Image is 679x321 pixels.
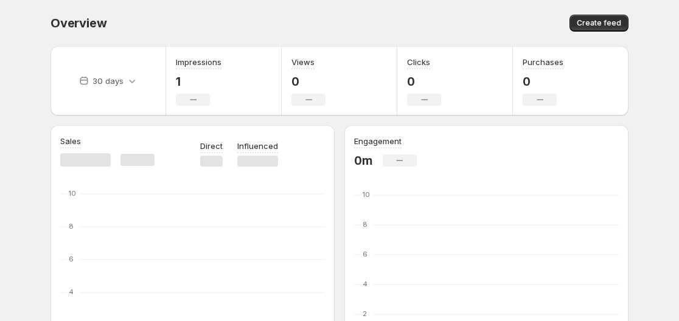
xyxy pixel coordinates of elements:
h3: Purchases [523,56,563,68]
button: Create feed [569,15,629,32]
p: 30 days [92,75,124,87]
p: 1 [176,74,221,89]
text: 8 [69,222,74,230]
h3: Sales [60,135,81,147]
p: 0m [354,153,373,168]
span: Create feed [577,18,621,28]
span: Overview [50,16,106,30]
text: 10 [69,189,76,198]
text: 4 [363,280,367,288]
text: 6 [69,255,74,263]
h3: Engagement [354,135,402,147]
h3: Views [291,56,315,68]
text: 6 [363,250,367,258]
text: 4 [69,288,74,296]
h3: Impressions [176,56,221,68]
p: 0 [523,74,563,89]
p: 0 [291,74,326,89]
p: Direct [200,140,223,152]
h3: Clicks [407,56,430,68]
text: 2 [363,309,367,318]
p: Influenced [237,140,278,152]
text: 10 [363,190,370,199]
text: 8 [363,220,367,229]
p: 0 [407,74,441,89]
